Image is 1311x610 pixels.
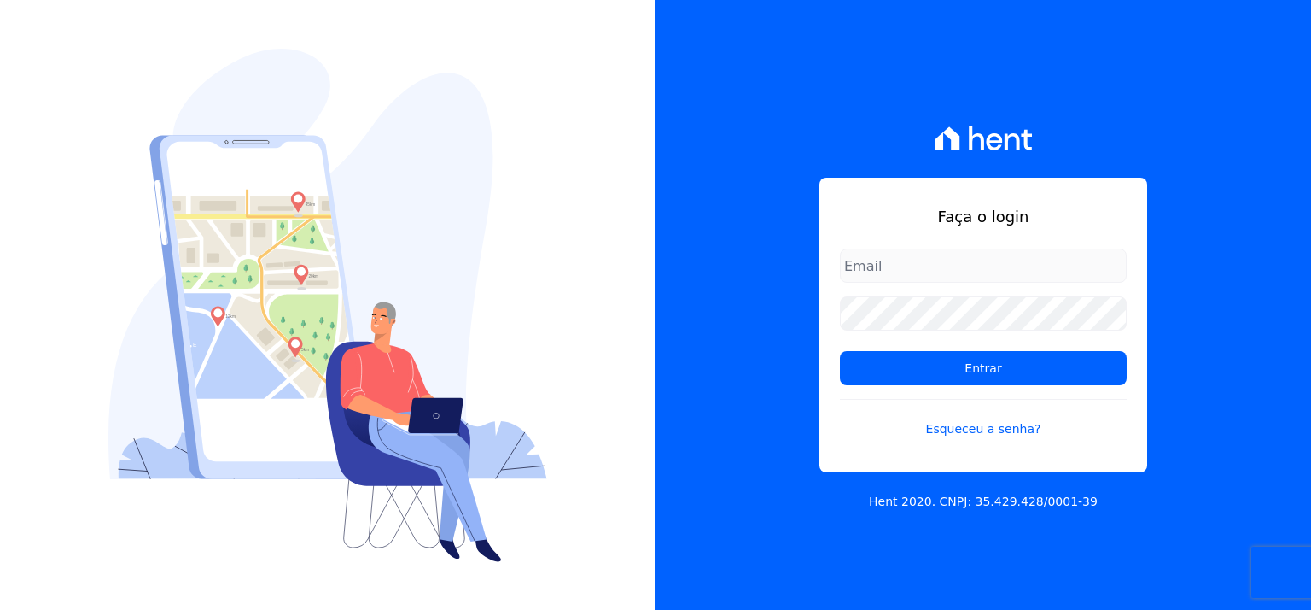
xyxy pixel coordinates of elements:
[840,205,1127,228] h1: Faça o login
[840,249,1127,283] input: Email
[840,351,1127,385] input: Entrar
[108,49,547,562] img: Login
[869,493,1098,511] p: Hent 2020. CNPJ: 35.429.428/0001-39
[840,399,1127,438] a: Esqueceu a senha?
